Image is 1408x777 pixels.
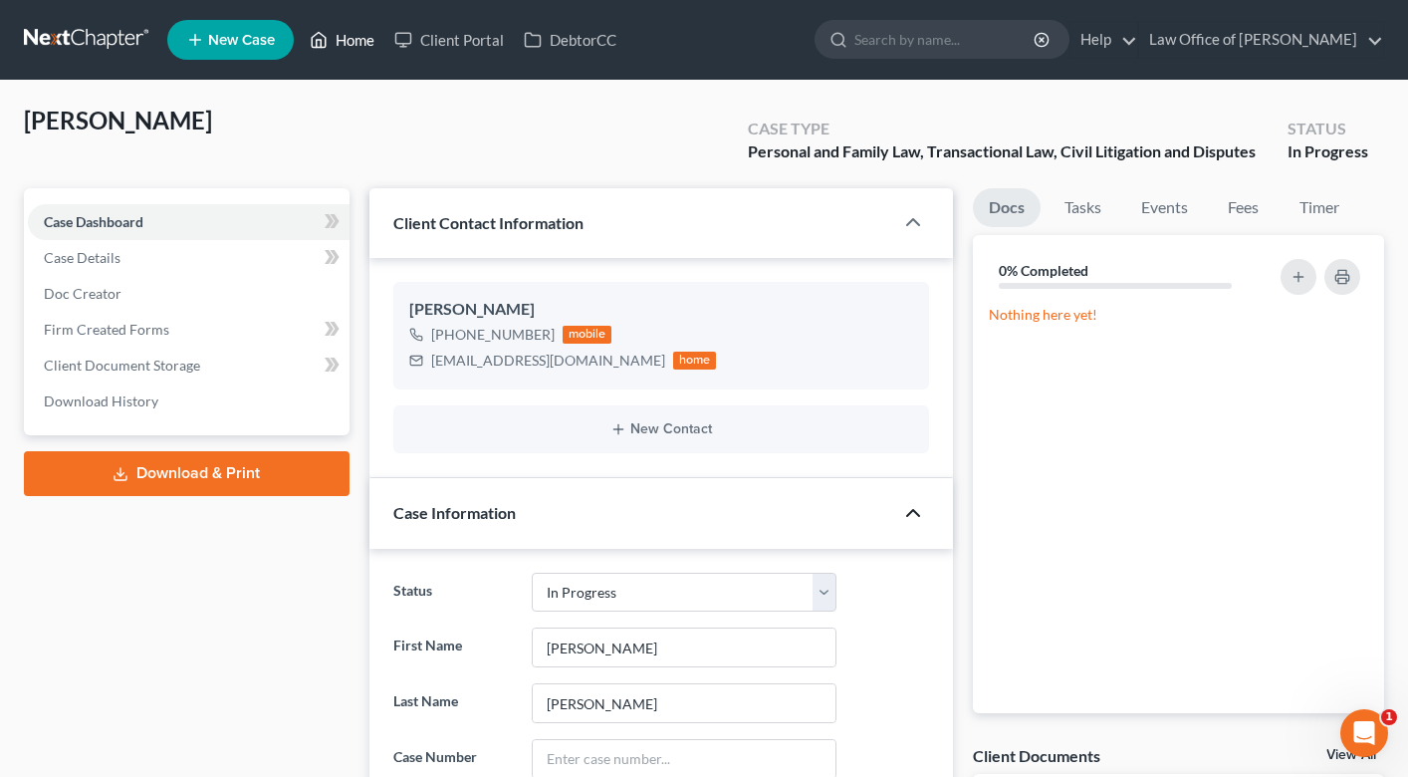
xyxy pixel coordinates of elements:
a: View All [1326,748,1376,762]
p: Nothing here yet! [989,305,1368,325]
span: Case Dashboard [44,213,143,230]
button: New Contact [409,421,913,437]
div: Client Documents [973,745,1100,766]
span: 1 [1381,709,1397,725]
span: Case Details [44,249,120,266]
div: [EMAIL_ADDRESS][DOMAIN_NAME] [431,351,665,371]
a: Docs [973,188,1041,227]
a: Help [1070,22,1137,58]
span: Client Document Storage [44,357,200,374]
a: Client Document Storage [28,348,350,384]
a: Tasks [1049,188,1117,227]
span: [PERSON_NAME] [24,106,212,134]
div: [PERSON_NAME] [409,298,913,322]
label: Status [383,573,523,613]
a: Case Dashboard [28,204,350,240]
strong: 0% Completed [999,262,1088,279]
div: [PHONE_NUMBER] [431,325,555,345]
a: Firm Created Forms [28,312,350,348]
a: DebtorCC [514,22,626,58]
span: Firm Created Forms [44,321,169,338]
a: Download History [28,384,350,419]
a: Home [300,22,384,58]
a: Timer [1284,188,1355,227]
a: Law Office of [PERSON_NAME] [1139,22,1383,58]
span: New Case [208,33,275,48]
span: Case Information [393,503,516,522]
span: Doc Creator [44,285,121,302]
a: Case Details [28,240,350,276]
a: Download & Print [24,451,350,496]
a: Fees [1212,188,1276,227]
div: Status [1288,118,1368,140]
input: Enter First Name... [533,629,835,666]
div: Case Type [748,118,1256,140]
iframe: Intercom live chat [1340,709,1388,757]
div: mobile [563,326,612,344]
input: Enter Last Name... [533,684,835,722]
div: In Progress [1288,140,1368,163]
label: First Name [383,628,523,667]
div: Personal and Family Law, Transactional Law, Civil Litigation and Disputes [748,140,1256,163]
div: home [673,352,717,370]
span: Download History [44,392,158,409]
input: Search by name... [854,21,1037,58]
a: Events [1125,188,1204,227]
label: Last Name [383,683,523,723]
a: Doc Creator [28,276,350,312]
a: Client Portal [384,22,514,58]
span: Client Contact Information [393,213,584,232]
